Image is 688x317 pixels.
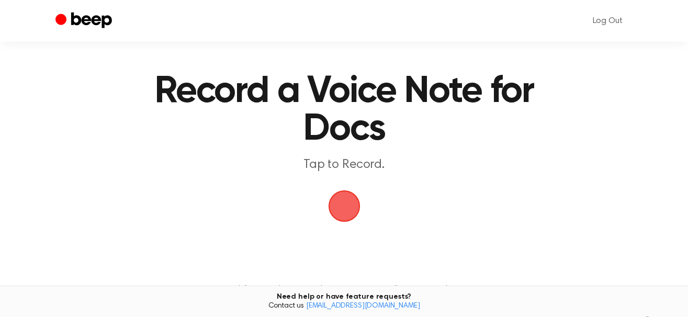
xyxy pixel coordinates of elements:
[143,156,545,174] p: Tap to Record.
[55,11,115,31] a: Beep
[306,302,420,310] a: [EMAIL_ADDRESS][DOMAIN_NAME]
[6,302,682,311] span: Contact us
[113,73,575,148] h1: Record a Voice Note for Docs
[228,285,461,292] p: Tired of copying and pasting? Use the extension to automatically insert your recordings.
[582,8,633,33] a: Log Out
[329,190,360,222] button: Beep Logo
